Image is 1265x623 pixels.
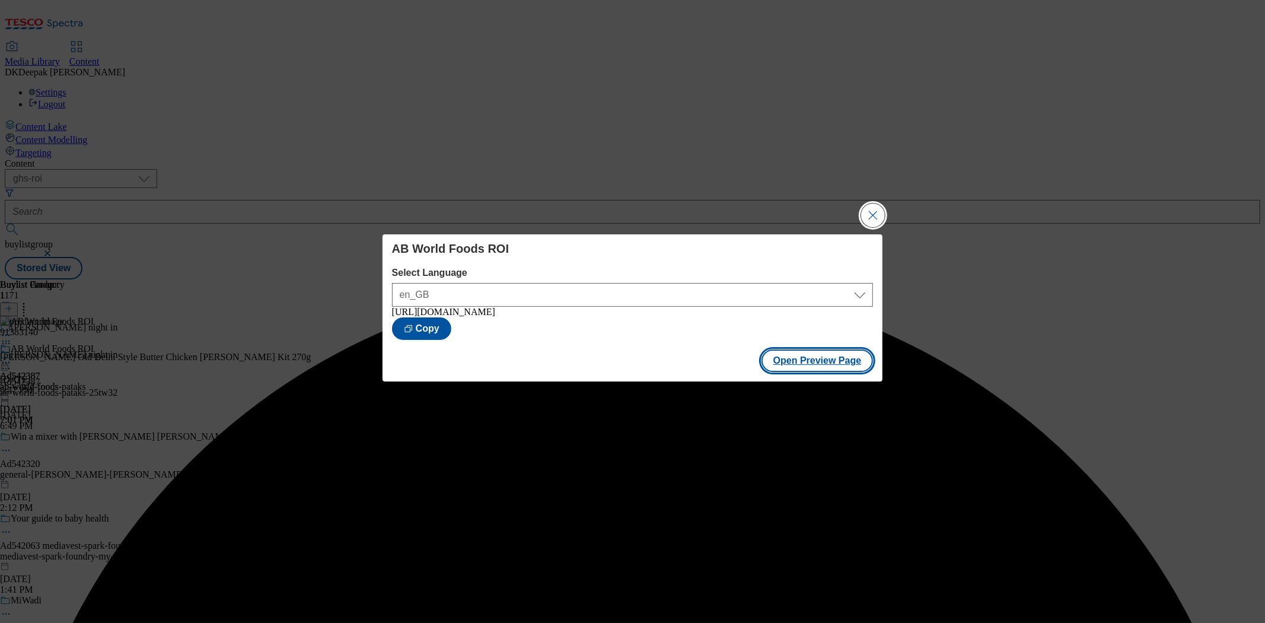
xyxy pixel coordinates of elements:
[383,234,883,382] div: Modal
[392,268,874,278] label: Select Language
[392,241,874,256] h4: AB World Foods ROI
[861,204,885,227] button: Close Modal
[761,349,874,372] button: Open Preview Page
[392,307,874,317] div: [URL][DOMAIN_NAME]
[392,317,451,340] button: Copy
